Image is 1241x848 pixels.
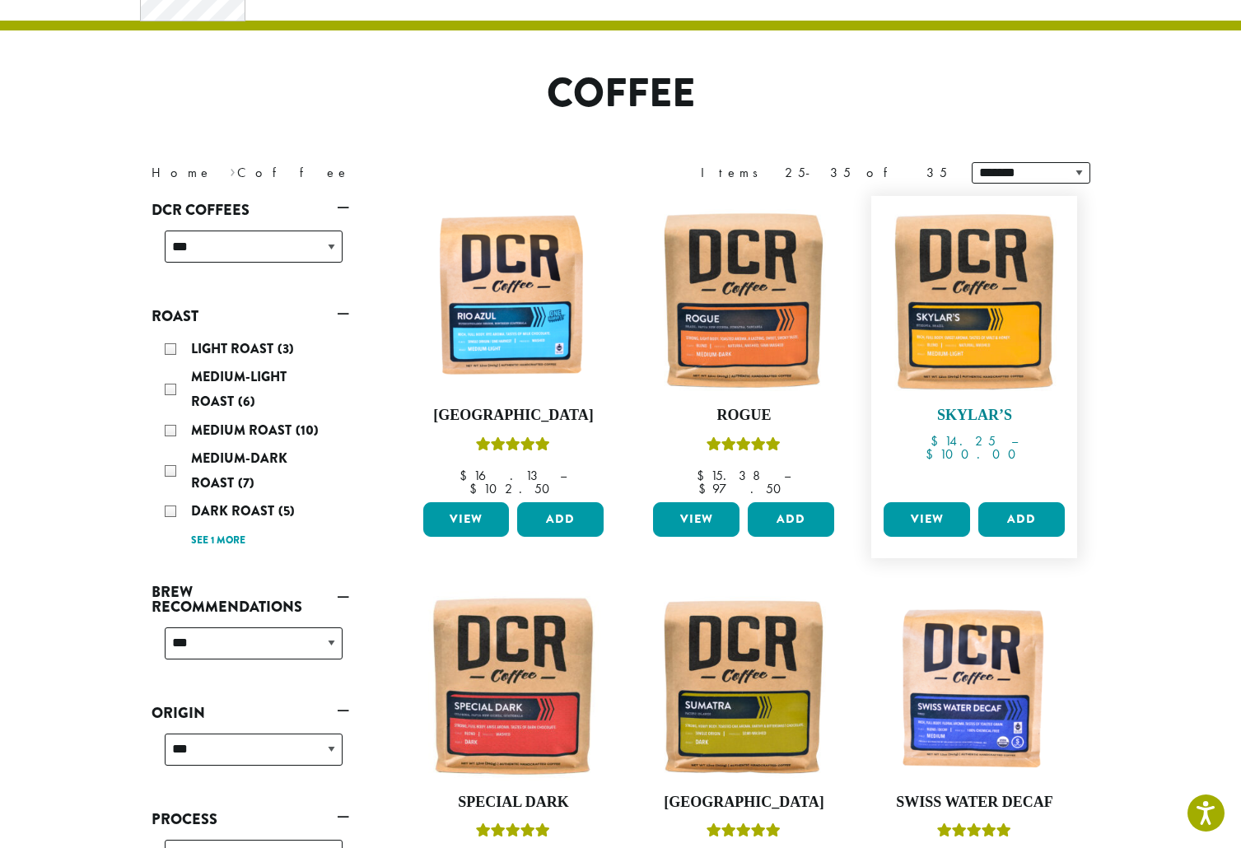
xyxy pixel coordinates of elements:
div: Rated 5.00 out of 5 [937,821,1011,846]
button: Add [517,502,604,537]
span: $ [698,480,712,497]
div: Roast [152,330,349,558]
a: See 1 more [191,533,245,549]
span: – [1011,432,1018,450]
bdi: 102.50 [469,480,558,497]
h4: Rogue [649,407,838,425]
div: Rated 5.00 out of 5 [476,435,550,459]
span: (3) [278,339,294,358]
span: $ [469,480,483,497]
div: DCR Coffees [152,224,349,282]
a: View [884,502,970,537]
a: DCR Coffees [152,196,349,224]
h1: Coffee [139,70,1103,118]
span: – [784,467,791,484]
button: Add [978,502,1065,537]
span: $ [931,432,945,450]
img: Special-Dark-12oz-300x300.jpg [418,591,608,780]
h4: Special Dark [419,794,609,812]
bdi: 14.25 [931,432,996,450]
div: Rated 5.00 out of 5 [707,821,781,846]
a: View [653,502,739,537]
a: [GEOGRAPHIC_DATA]Rated 5.00 out of 5 [419,204,609,496]
a: Roast [152,302,349,330]
h4: [GEOGRAPHIC_DATA] [419,407,609,425]
div: Brew Recommendations [152,621,349,679]
span: (5) [278,501,295,520]
div: Origin [152,727,349,785]
img: Sumatra-12oz-300x300.jpg [649,591,838,780]
span: › [230,157,236,183]
span: Dark Roast [191,501,278,520]
span: Light Roast [191,339,278,358]
span: (10) [296,421,319,440]
h4: Skylar’s [879,407,1069,425]
div: Items 25-35 of 35 [701,163,947,183]
h4: [GEOGRAPHIC_DATA] [649,794,838,812]
span: – [560,467,567,484]
a: Home [152,164,212,181]
a: View [423,502,510,537]
span: (7) [238,473,254,492]
img: Skylars-12oz-300x300.jpg [879,204,1069,394]
a: Brew Recommendations [152,578,349,621]
span: Medium-Light Roast [191,367,287,411]
a: RogueRated 5.00 out of 5 [649,204,838,496]
a: Process [152,805,349,833]
span: $ [460,467,474,484]
button: Add [748,502,834,537]
img: Rogue-12oz-300x300.jpg [649,204,838,394]
bdi: 100.00 [926,445,1024,463]
span: (6) [238,392,255,411]
div: Rated 5.00 out of 5 [707,435,781,459]
nav: Breadcrumb [152,163,596,183]
a: Origin [152,699,349,727]
bdi: 97.50 [698,480,789,497]
img: DCR-Rio-Azul-Coffee-Bag-300x300.png [418,204,608,394]
h4: Swiss Water Decaf [879,794,1069,812]
span: $ [926,445,940,463]
div: Rated 5.00 out of 5 [476,821,550,846]
bdi: 15.38 [697,467,768,484]
img: DCR-Swiss-Water-Decaf-Coffee-Bag-300x300.png [879,591,1069,780]
a: Skylar’s [879,204,1069,496]
span: Medium-Dark Roast [191,449,287,492]
span: Medium Roast [191,421,296,440]
span: $ [697,467,711,484]
bdi: 16.13 [460,467,544,484]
